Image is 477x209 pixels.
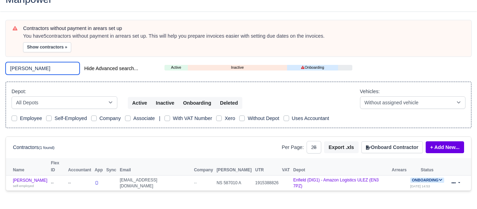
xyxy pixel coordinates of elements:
label: Depot: [12,88,26,96]
label: Employee [20,114,42,122]
th: Email [118,158,192,175]
th: Sync [104,158,118,175]
button: Onboard Contractor [361,141,423,153]
a: Active [164,65,188,70]
th: Arrears [390,158,409,175]
a: [PERSON_NAME] self-employed [13,178,47,188]
label: Self-Employed [54,114,87,122]
small: [DATE] 14:53 [410,184,430,188]
label: Company [100,114,121,122]
button: Export .xls [324,141,359,153]
a: Inactive [188,65,287,70]
button: Inactive [151,97,179,109]
h6: Contractors without payment in arears set up [23,25,464,31]
th: Name [6,158,49,175]
div: + Add New... [423,141,464,153]
th: App [93,158,104,175]
button: Show contractors » [23,42,71,52]
a: Onboarding [410,178,444,182]
small: self-employed [13,184,34,188]
td: [EMAIL_ADDRESS][DOMAIN_NAME] [118,175,192,191]
label: Vehicles: [360,88,380,96]
button: Active [128,97,152,109]
a: + Add New... [426,141,464,153]
th: Status [409,158,446,175]
small: (1 found) [39,145,55,150]
button: Hide Advanced search... [80,62,142,74]
th: VAT [280,158,292,175]
label: Per Page: [282,143,304,151]
h6: Contractors [13,144,54,150]
label: Associate [133,114,155,122]
span: | [159,115,160,121]
button: Deleted [215,97,242,109]
span: -- [194,180,197,185]
label: With VAT Number [173,114,212,122]
th: Depot [292,158,390,175]
label: Xero [225,114,235,122]
label: Without Depot [248,114,279,122]
th: Accountant [66,158,93,175]
strong: 5 [44,33,46,39]
th: [PERSON_NAME] [215,158,254,175]
button: Onboarding [178,97,216,109]
label: Uses Accountant [292,114,329,122]
input: Search (by name, email, transporter id) ... [6,62,80,75]
th: UTR [254,158,280,175]
a: Onboarding [287,65,338,70]
td: 1915388826 [254,175,280,191]
iframe: Chat Widget [442,176,477,209]
td: -- [66,175,93,191]
a: Enfield (DIG1) - Amazon Logistics ULEZ (EN3 7PZ) [293,178,379,188]
td: NS 587010 A [215,175,254,191]
td: -- [49,175,66,191]
th: Flex ID [49,158,66,175]
th: Company [192,158,215,175]
div: You have contractors without payment in arrears set up. This will help you prepare invoices easie... [23,33,464,40]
